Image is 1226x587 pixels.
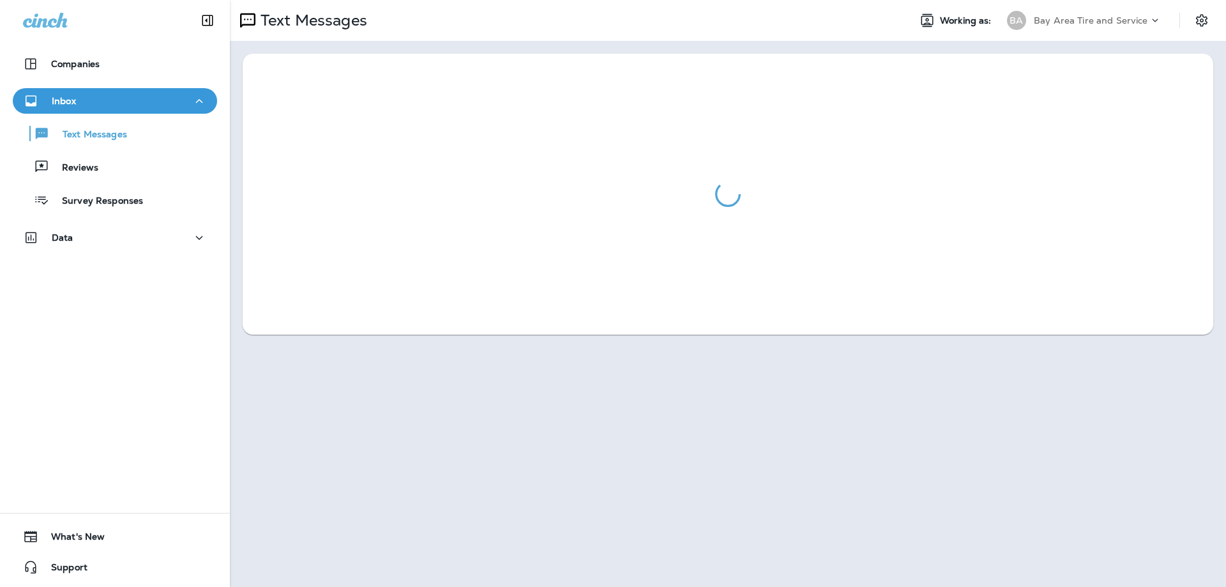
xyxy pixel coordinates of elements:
button: Collapse Sidebar [190,8,225,33]
button: Inbox [13,88,217,114]
button: Reviews [13,153,217,180]
div: BA [1007,11,1026,30]
button: Data [13,225,217,250]
p: Inbox [52,96,76,106]
span: What's New [38,531,105,547]
button: Support [13,554,217,580]
p: Text Messages [50,129,127,141]
p: Companies [51,59,100,69]
p: Survey Responses [49,195,143,208]
button: Companies [13,51,217,77]
button: Survey Responses [13,187,217,213]
p: Text Messages [255,11,367,30]
button: Settings [1190,9,1213,32]
p: Data [52,233,73,243]
p: Bay Area Tire and Service [1034,15,1148,26]
p: Reviews [49,162,98,174]
button: Text Messages [13,120,217,147]
span: Working as: [940,15,994,26]
span: Support [38,562,87,577]
button: What's New [13,524,217,549]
